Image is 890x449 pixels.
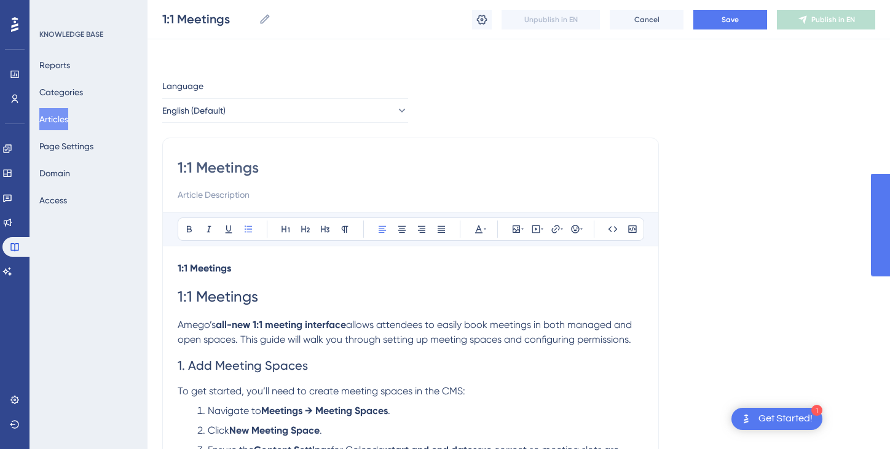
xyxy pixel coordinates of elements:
input: Article Title [178,158,644,178]
span: Amego’s [178,319,216,330]
span: 1:1 Meetings [178,288,258,305]
span: Save [722,15,739,25]
div: Get Started! [758,412,813,426]
span: Publish in EN [811,15,855,25]
button: Cancel [610,10,683,29]
img: launcher-image-alternative-text [739,412,754,426]
button: Publish in EN [777,10,875,29]
button: Domain [39,162,70,184]
span: Language [162,79,203,93]
span: 1. Add Meeting Spaces [178,358,308,373]
span: allows attendees to easily book meetings in both managed and open spaces. This guide will walk yo... [178,319,634,345]
span: Click [208,424,229,436]
span: Navigate to [208,405,261,416]
button: Save [693,10,767,29]
span: To get started, you’ll need to create meeting spaces in the CMS: [178,385,465,397]
div: KNOWLEDGE BASE [39,29,103,39]
button: Reports [39,54,70,76]
iframe: UserGuiding AI Assistant Launcher [838,400,875,437]
span: Cancel [634,15,660,25]
button: Categories [39,81,83,103]
div: Open Get Started! checklist, remaining modules: 1 [731,408,822,430]
input: Article Name [162,10,254,28]
strong: 1:1 Meetings [178,262,231,274]
span: Unpublish in EN [524,15,578,25]
span: . [388,405,390,416]
strong: Meetings → Meeting Spaces [261,405,388,416]
button: English (Default) [162,98,408,123]
button: Unpublish in EN [502,10,600,29]
span: . [320,424,322,436]
strong: all-new 1:1 meeting interface [216,319,346,330]
input: Article Description [178,187,644,202]
button: Access [39,189,67,211]
strong: New Meeting Space [229,424,320,436]
span: English (Default) [162,103,226,118]
button: Page Settings [39,135,93,157]
div: 1 [811,405,822,416]
button: Articles [39,108,68,130]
